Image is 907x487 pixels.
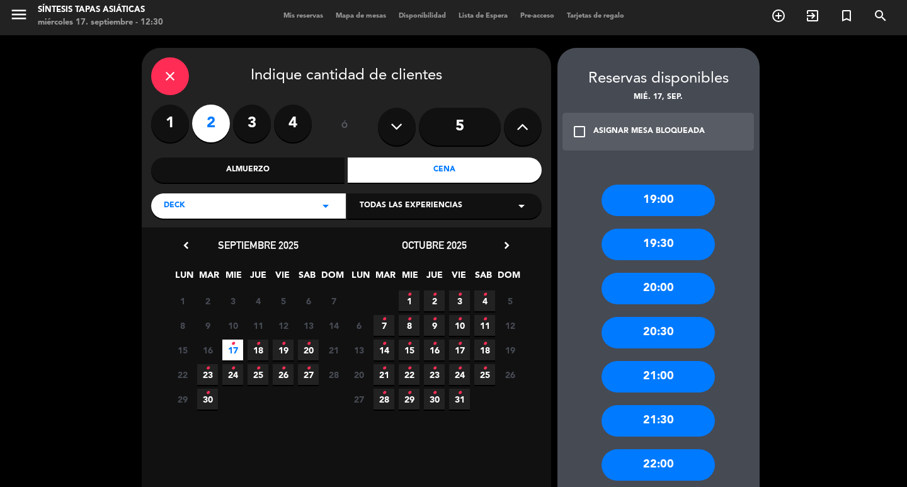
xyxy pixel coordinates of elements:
i: • [281,358,285,379]
label: 3 [233,105,271,142]
i: • [482,358,487,379]
span: 1 [172,290,193,311]
span: 7 [374,315,394,336]
span: 19 [273,340,294,360]
span: MAR [375,268,396,289]
label: 4 [274,105,312,142]
span: 24 [449,364,470,385]
div: 21:00 [602,361,715,392]
i: • [432,309,436,329]
span: SAB [473,268,494,289]
div: mié. 17, sep. [557,91,760,104]
span: 8 [172,315,193,336]
i: • [407,309,411,329]
span: Mapa de mesas [329,13,392,20]
i: • [457,285,462,305]
span: 11 [248,315,268,336]
span: 30 [424,389,445,410]
div: 19:30 [602,229,715,260]
span: 27 [348,389,369,410]
span: 7 [323,290,344,311]
i: • [432,334,436,354]
span: 21 [374,364,394,385]
i: • [382,383,386,403]
span: 12 [499,315,520,336]
span: 3 [222,290,243,311]
i: • [407,383,411,403]
label: 1 [151,105,189,142]
span: 13 [348,340,369,360]
span: 12 [273,315,294,336]
i: • [256,334,260,354]
span: SAB [297,268,317,289]
div: miércoles 17. septiembre - 12:30 [38,16,163,29]
i: • [457,358,462,379]
i: arrow_drop_down [514,198,529,214]
i: • [256,358,260,379]
div: Cena [348,158,542,183]
div: Síntesis Tapas Asiáticas [38,4,163,16]
i: • [432,358,436,379]
span: 16 [197,340,218,360]
span: Tarjetas de regalo [561,13,630,20]
div: 20:00 [602,273,715,304]
span: 6 [348,315,369,336]
span: 10 [222,315,243,336]
i: • [306,334,311,354]
span: 17 [222,340,243,360]
span: 2 [197,290,218,311]
i: • [205,358,210,379]
span: 20 [298,340,319,360]
span: 28 [374,389,394,410]
span: VIE [272,268,293,289]
span: Disponibilidad [392,13,452,20]
span: 9 [197,315,218,336]
i: chevron_right [500,239,513,252]
span: 9 [424,315,445,336]
span: JUE [424,268,445,289]
span: LUN [174,268,195,289]
i: • [407,285,411,305]
i: • [382,334,386,354]
i: • [482,285,487,305]
span: 10 [449,315,470,336]
i: • [482,334,487,354]
span: 25 [474,364,495,385]
span: JUE [248,268,268,289]
span: LUN [350,268,371,289]
i: menu [9,5,28,24]
i: • [382,358,386,379]
i: • [407,358,411,379]
span: 31 [449,389,470,410]
div: ASIGNAR MESA BLOQUEADA [593,125,705,138]
span: MIE [223,268,244,289]
span: 16 [424,340,445,360]
i: arrow_drop_down [318,198,333,214]
i: • [457,383,462,403]
span: 11 [474,315,495,336]
span: 8 [399,315,419,336]
i: • [281,334,285,354]
span: 19 [499,340,520,360]
span: 23 [197,364,218,385]
label: 2 [192,105,230,142]
i: • [482,309,487,329]
span: 14 [323,315,344,336]
div: 22:00 [602,449,715,481]
span: 18 [474,340,495,360]
span: 17 [449,340,470,360]
span: 18 [248,340,268,360]
span: 6 [298,290,319,311]
i: • [231,358,235,379]
span: 29 [172,389,193,410]
i: check_box_outline_blank [572,124,587,139]
span: 2 [424,290,445,311]
button: menu [9,5,28,28]
span: Todas las experiencias [360,200,462,212]
span: 4 [474,290,495,311]
span: 30 [197,389,218,410]
span: VIE [448,268,469,289]
span: Lista de Espera [452,13,514,20]
i: search [873,8,888,23]
span: 4 [248,290,268,311]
